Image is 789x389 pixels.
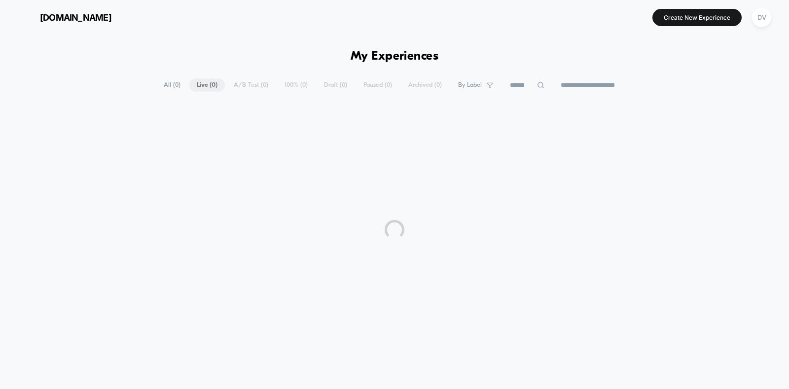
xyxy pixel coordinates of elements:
span: By Label [458,81,482,89]
span: [DOMAIN_NAME] [40,12,111,23]
h1: My Experiences [351,49,439,64]
button: Create New Experience [652,9,742,26]
button: [DOMAIN_NAME] [15,9,114,25]
button: DV [749,7,774,28]
span: All ( 0 ) [156,78,188,92]
div: DV [752,8,771,27]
